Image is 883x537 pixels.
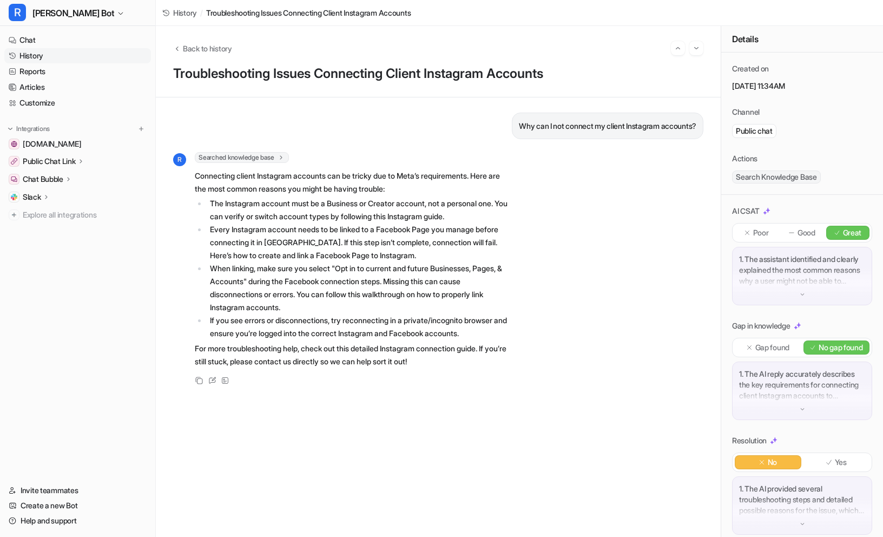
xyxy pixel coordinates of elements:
[4,95,151,110] a: Customize
[732,435,767,446] p: Resolution
[207,223,511,262] li: Every Instagram account needs to be linked to a Facebook Page you manage before connecting it in ...
[9,4,26,21] span: R
[799,520,806,528] img: down-arrow
[173,153,186,166] span: R
[11,194,17,200] img: Slack
[23,156,76,167] p: Public Chat Link
[4,483,151,498] a: Invite teammates
[183,43,232,54] span: Back to history
[11,176,17,182] img: Chat Bubble
[4,136,151,152] a: getrella.com[DOMAIN_NAME]
[200,7,203,18] span: /
[195,342,511,368] p: For more troubleshooting help, check out this detailed Instagram connection guide. If you’re stil...
[753,227,769,238] p: Poor
[207,197,511,223] li: The Instagram account must be a Business or Creator account, not a personal one. You can verify o...
[207,262,511,314] li: When linking, make sure you select "Opt in to current and future Businesses, Pages, & Accounts" d...
[732,153,757,164] p: Actions
[739,254,865,286] p: 1. The assistant identified and clearly explained the most common reasons why a user might not be...
[755,342,789,353] p: Gap found
[6,125,14,133] img: expand menu
[519,120,696,133] p: Why can I not connect my client Instagram accounts?
[162,7,197,18] a: History
[173,66,703,82] h1: Troubleshooting Issues Connecting Client Instagram Accounts
[173,43,232,54] button: Back to history
[4,498,151,513] a: Create a new Bot
[798,227,815,238] p: Good
[732,81,872,91] p: [DATE] 11:34AM
[206,7,411,18] span: Troubleshooting Issues Connecting Client Instagram Accounts
[843,227,862,238] p: Great
[4,32,151,48] a: Chat
[4,48,151,63] a: History
[799,291,806,298] img: down-arrow
[9,209,19,220] img: explore all integrations
[11,141,17,147] img: getrella.com
[835,457,847,468] p: Yes
[32,5,114,21] span: [PERSON_NAME] Bot
[721,26,883,53] div: Details
[207,314,511,340] li: If you see errors or disconnections, try reconnecting in a private/incognito browser and ensure y...
[799,405,806,413] img: down-arrow
[23,174,63,185] p: Chat Bubble
[693,43,700,53] img: Next session
[732,171,821,184] span: Search Knowledge Base
[689,41,703,55] button: Go to next session
[173,7,197,18] span: History
[674,43,682,53] img: Previous session
[732,320,790,331] p: Gap in knowledge
[4,513,151,528] a: Help and support
[739,369,865,401] p: 1. The AI reply accurately describes the key requirements for connecting client Instagram account...
[23,206,147,224] span: Explore all integrations
[671,41,685,55] button: Go to previous session
[4,207,151,222] a: Explore all integrations
[819,342,863,353] p: No gap found
[768,457,777,468] p: No
[732,206,760,217] p: AI CSAT
[4,80,151,95] a: Articles
[4,123,53,134] button: Integrations
[732,107,760,117] p: Channel
[16,125,50,133] p: Integrations
[137,125,145,133] img: menu_add.svg
[23,139,81,149] span: [DOMAIN_NAME]
[736,126,773,136] p: Public chat
[732,63,769,74] p: Created on
[195,169,511,195] p: Connecting client Instagram accounts can be tricky due to Meta’s requirements. Here are the most ...
[739,483,865,516] p: 1. The AI provided several troubleshooting steps and detailed possible reasons for the issue, whi...
[11,158,17,165] img: Public Chat Link
[4,64,151,79] a: Reports
[195,152,289,163] span: Searched knowledge base
[23,192,41,202] p: Slack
